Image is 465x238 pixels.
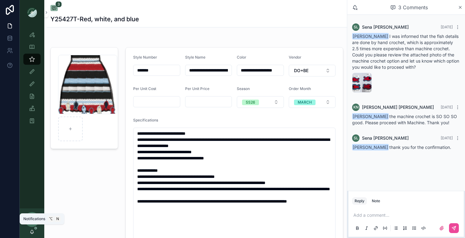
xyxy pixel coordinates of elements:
div: MARCH [298,100,312,105]
button: Select Button [289,65,336,76]
span: Notifications [23,216,45,221]
div: SS26 [246,100,255,105]
span: [DATE] [441,105,453,109]
span: Per Unit Cost [133,86,156,91]
button: Select Button [289,96,336,108]
span: [DATE] [441,25,453,29]
div: scrollable content [20,25,44,134]
span: Sena [PERSON_NAME] [362,24,409,30]
span: Style Name [185,55,205,59]
span: 3 Comments [398,4,428,11]
span: DO+BE [294,68,308,74]
button: Select Button [237,96,284,108]
span: N [55,216,60,221]
span: Season [237,86,250,91]
span: [PERSON_NAME] [352,33,389,39]
span: thank you for the confirmation. [352,145,451,150]
div: Note [372,199,380,203]
span: [PERSON_NAME] [PERSON_NAME] [362,104,434,110]
img: App logo [27,7,37,17]
span: the machine crochet is SO SO SO good. Please proceed with Machine. Thank you! [352,114,457,125]
span: 3 [55,1,62,7]
span: [PERSON_NAME] [352,144,389,150]
button: Reply [352,197,367,205]
span: Sena [PERSON_NAME] [362,135,409,141]
span: I was informed that the fish details are done by hand crochet, which is approximately 2.5 times m... [352,34,459,70]
button: Note [369,197,383,205]
span: Per Unit Price [185,86,209,91]
button: 3 [50,5,58,12]
span: SL [354,136,358,141]
span: Specifications [133,118,158,122]
h1: Y25427T-Red, white, and blue [50,15,139,23]
span: Color [237,55,246,59]
span: [PERSON_NAME] [352,113,389,120]
span: KN [353,105,359,110]
span: Order Month [289,86,311,91]
span: ⌥ [48,216,53,221]
span: [DATE] [441,136,453,140]
span: SL [354,25,358,30]
span: Vendor [289,55,301,59]
span: Style Number [133,55,157,59]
